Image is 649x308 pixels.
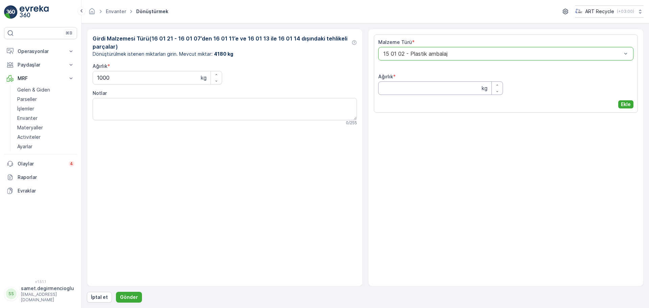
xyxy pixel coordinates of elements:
[585,8,614,15] p: ART Recycle
[4,171,77,184] a: Raporlar
[4,184,77,198] a: Evraklar
[4,45,77,58] button: Operasyonlar
[15,104,77,113] a: İşlemler
[18,187,74,194] p: Evraklar
[70,161,73,166] p: 4
[116,292,142,303] button: Gönder
[378,39,412,45] label: Malzeme Türü
[15,95,77,104] a: Parseller
[17,105,34,112] p: İşlemler
[93,90,107,96] label: Notlar
[120,294,138,301] p: Gönder
[4,285,77,303] button: SSsamet.degirmencioglu[EMAIL_ADDRESS][DOMAIN_NAME]
[575,8,582,15] img: image_23.png
[93,34,350,51] p: Girdi Malzemesi Türü ( 16 01 21 - 16 01 07’den 16 01 11’e ve 16 01 13 ile 16 01 14 dışındaki tehl...
[17,86,50,93] p: Gelen & Giden
[4,157,77,171] a: Olaylar4
[352,40,357,45] div: Yardım Araç İkonu
[4,58,77,72] button: Paydaşlar
[106,8,126,14] a: Envanter
[4,280,77,284] span: v 1.51.1
[15,113,77,123] a: Envanter
[214,51,233,57] b: 4180 kg
[87,292,112,303] button: İptal et
[15,85,77,95] a: Gelen & Giden
[4,72,77,85] button: MRF
[621,101,631,108] p: Ekle
[482,84,487,92] p: kg
[618,100,633,108] button: Ekle
[21,285,74,292] p: samet.degirmencioglu
[17,115,38,122] p: Envanter
[575,5,644,18] button: ART Recycle(+03:00)
[18,160,65,167] p: Olaylar
[346,120,357,126] p: 0 / 255
[93,51,357,57] p: Dönüştürülmek istenen miktarları girin. Mevcut miktar:
[135,8,170,15] span: dönüştürmek
[17,124,43,131] p: Materyaller
[6,288,17,299] div: SS
[93,63,107,69] label: Ağırlık
[4,5,18,19] img: logo
[20,5,49,19] img: logo_light-DOdMpM7g.png
[617,9,634,14] p: ( +03:00 )
[66,30,72,36] p: ⌘B
[18,75,64,82] p: MRF
[378,74,393,79] label: Ağırlık
[91,294,108,301] p: İptal et
[17,143,32,150] p: Ayarlar
[15,132,77,142] a: Activiteler
[17,96,37,103] p: Parseller
[201,74,207,82] p: kg
[18,48,64,55] p: Operasyonlar
[17,134,41,140] p: Activiteler
[21,292,74,303] p: [EMAIL_ADDRESS][DOMAIN_NAME]
[18,174,74,181] p: Raporlar
[18,61,64,68] p: Paydaşlar
[88,10,96,16] a: Ana Sayfa
[15,123,77,132] a: Materyaller
[15,142,77,151] a: Ayarlar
